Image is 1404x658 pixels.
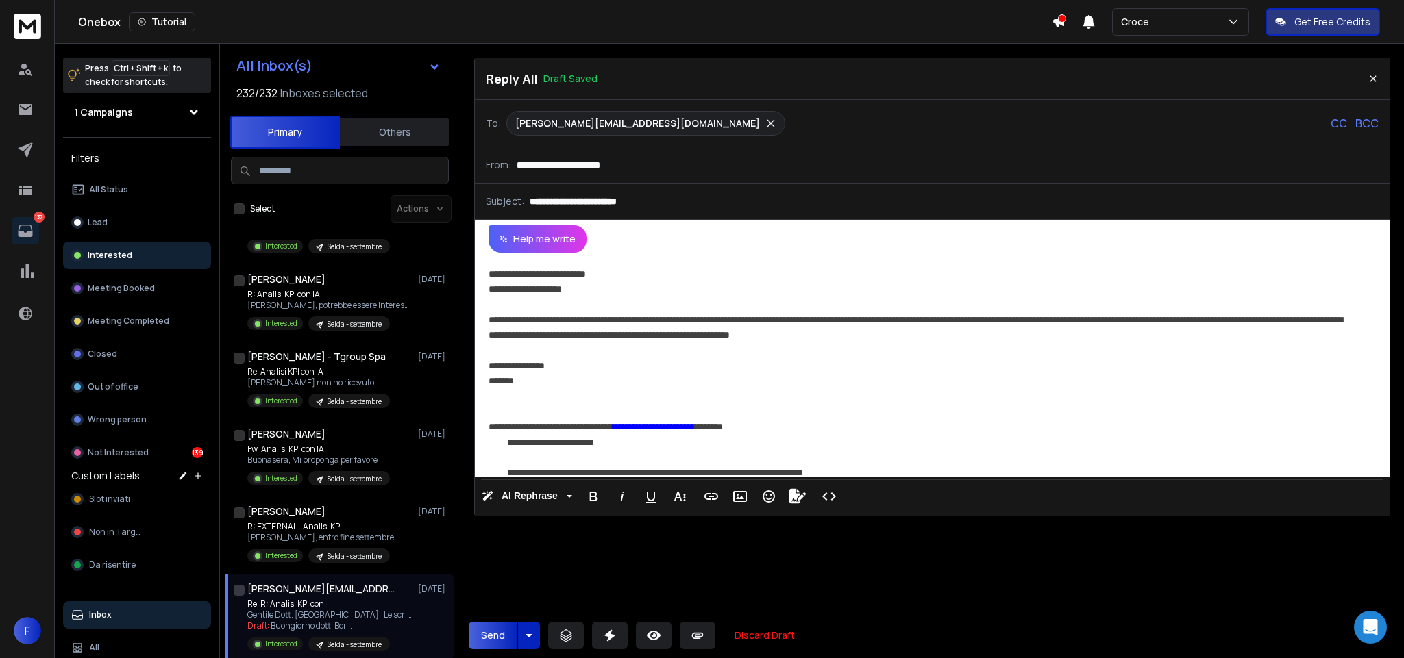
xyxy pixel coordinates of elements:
button: Get Free Credits [1266,8,1380,36]
button: Meeting Booked [63,275,211,302]
p: Interested [265,241,297,251]
button: Primary [230,116,340,149]
p: Fw: Analisi KPI con IA [247,444,390,455]
label: Select [250,203,275,214]
p: Wrong person [88,414,147,425]
button: Wrong person [63,406,211,433]
button: Help me write [489,225,587,253]
a: 137 [12,217,39,244]
div: Open Intercom Messenger [1354,611,1387,644]
button: Underline (Ctrl+U) [638,483,664,510]
h1: [PERSON_NAME] - Tgroup Spa [247,350,386,364]
p: Selda - settembre [328,551,382,561]
h3: Custom Labels [71,469,140,483]
p: Subject: [486,194,524,208]
button: Discard Draft [724,622,806,649]
span: Draft: [247,620,269,631]
p: Not Interested [88,447,149,458]
div: 139 [192,447,203,458]
h3: Filters [63,149,211,168]
button: F [14,617,41,644]
span: 232 / 232 [236,85,278,101]
p: [PERSON_NAME] non ho ricevuto [247,377,390,388]
p: Selda - settembre [328,640,382,650]
span: Buongiorno dott. Bor ... [271,620,352,631]
p: Lead [88,217,108,228]
button: Insert Link (Ctrl+K) [698,483,724,510]
button: Lead [63,209,211,236]
p: Gentile Dott. [GEOGRAPHIC_DATA], Le scrivo su [247,609,412,620]
button: Slot inviati [63,485,211,513]
p: Interested [265,473,297,483]
button: Code View [816,483,842,510]
button: Interested [63,242,211,269]
p: Interested [265,639,297,649]
h3: Inboxes selected [280,85,368,101]
p: [DATE] [418,506,449,517]
button: AI Rephrase [479,483,575,510]
p: R: EXTERNAL - Analisi KPI [247,521,394,532]
p: Buonasera, Mi proponga per favore [247,455,390,466]
button: Tutorial [129,12,195,31]
button: All Status [63,176,211,203]
p: From: [486,158,511,172]
p: Draft Saved [543,72,598,86]
p: Re: R: Analisi KPI con [247,598,412,609]
p: BCC [1355,115,1379,131]
p: Out of office [88,381,138,392]
p: R: Analisi KPI con IA [247,289,412,300]
p: To: [486,116,501,130]
button: Non in Target [63,518,211,546]
button: Send [469,622,517,649]
p: CC [1331,115,1347,131]
p: Press to check for shortcuts. [85,62,182,89]
h1: All Inbox(s) [236,59,312,73]
p: [PERSON_NAME], entro fine settembre [247,532,394,543]
p: Interested [88,250,132,261]
p: Selda - settembre [328,319,382,329]
p: [PERSON_NAME][EMAIL_ADDRESS][DOMAIN_NAME] [515,116,760,130]
p: Selda - settembre [328,474,382,484]
button: More Text [667,483,693,510]
span: AI Rephrase [499,490,561,502]
p: All Status [89,184,128,195]
p: Get Free Credits [1294,15,1370,29]
span: Ctrl + Shift + k [112,60,170,76]
p: Interested [265,396,297,406]
button: 1 Campaigns [63,99,211,126]
p: Meeting Booked [88,283,155,294]
span: Slot inviati [89,494,130,505]
button: Emoticons [756,483,782,510]
p: Croce [1121,15,1155,29]
button: Da risentire [63,551,211,579]
h1: [PERSON_NAME] [247,273,325,286]
button: Italic (Ctrl+I) [609,483,635,510]
div: Onebox [78,12,1052,31]
button: Others [340,117,449,147]
p: All [89,642,99,653]
button: Bold (Ctrl+B) [580,483,606,510]
button: Signature [785,483,811,510]
p: Inbox [89,609,112,620]
p: Reply All [486,69,538,88]
p: [PERSON_NAME], potrebbe essere interessante, [247,300,412,311]
h1: [PERSON_NAME] [247,427,325,441]
p: [DATE] [418,274,449,285]
button: Out of office [63,373,211,401]
p: [DATE] [418,351,449,362]
p: Re: Analisi KPI con IA [247,366,390,377]
button: All Inbox(s) [225,52,452,79]
p: Interested [265,318,297,329]
button: Meeting Completed [63,307,211,335]
p: Meeting Completed [88,316,169,327]
p: [DATE] [418,583,449,594]
button: Inbox [63,601,211,629]
p: Selda - settembre [328,242,382,252]
p: Interested [265,551,297,561]
h1: [PERSON_NAME][EMAIL_ADDRESS][DOMAIN_NAME] [247,582,398,596]
h1: [PERSON_NAME] [247,505,325,518]
p: Closed [88,349,117,359]
p: [DATE] [418,429,449,440]
button: Closed [63,340,211,368]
